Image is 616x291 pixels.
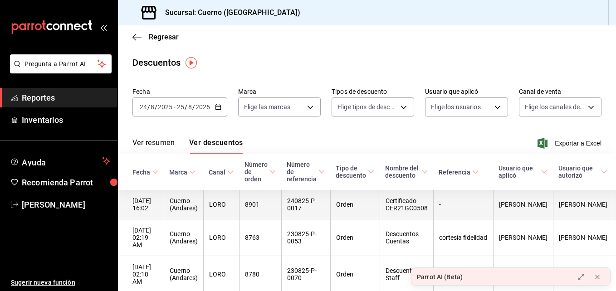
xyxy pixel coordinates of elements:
[439,169,479,176] span: Referencia
[118,219,164,256] th: [DATE] 02:19 AM
[336,165,374,179] span: Tipo de descuento
[380,219,433,256] th: Descuentos Cuentas
[6,66,112,75] a: Pregunta a Parrot AI
[150,103,155,111] input: --
[132,169,150,176] font: Fecha
[287,161,325,183] span: Número de referencia
[244,161,276,183] span: Número de orden
[525,102,585,112] span: Elige los canales de venta
[158,7,300,18] h3: Sucursal: Cuerno ([GEOGRAPHIC_DATA])
[192,103,195,111] span: /
[380,190,433,219] th: Certificado CER21GC0508
[431,102,480,112] span: Elige los usuarios
[169,169,187,176] font: Marca
[238,88,321,95] label: Marca
[100,24,107,31] button: open_drawer_menu
[244,161,268,183] font: Número de orden
[149,33,179,41] span: Regresar
[553,190,613,219] th: [PERSON_NAME]
[203,190,239,219] th: LORO
[132,138,243,154] div: Pestañas de navegación
[336,165,366,179] font: Tipo de descuento
[330,190,380,219] th: Orden
[188,103,192,111] input: --
[22,178,93,187] font: Recomienda Parrot
[281,219,330,256] th: 230825-P-0053
[174,103,176,111] span: -
[22,155,98,166] span: Ayuda
[555,140,601,147] font: Exportar a Excel
[10,54,112,73] button: Pregunta a Parrot AI
[132,56,181,69] div: Descuentos
[11,279,75,286] font: Sugerir nueva función
[493,190,553,219] th: [PERSON_NAME]
[22,115,63,125] font: Inventarios
[385,165,428,179] span: Nombre del descuento
[169,169,196,176] span: Marca
[189,138,243,154] button: Ver descuentos
[164,190,203,219] th: Cuerno (Andares)
[185,103,187,111] span: /
[176,103,185,111] input: --
[147,103,150,111] span: /
[385,165,420,179] font: Nombre del descuento
[239,219,281,256] th: 8763
[281,190,330,219] th: 240825-P-0017
[22,93,55,102] font: Reportes
[519,88,601,95] label: Canal de venta
[203,219,239,256] th: LORO
[439,169,470,176] font: Referencia
[139,103,147,111] input: --
[539,138,601,149] button: Exportar a Excel
[164,219,203,256] th: Cuerno (Andares)
[195,103,210,111] input: ----
[433,219,493,256] th: cortesía fidelidad
[132,33,179,41] button: Regresar
[558,165,607,179] span: Usuario que autorizó
[433,190,493,219] th: -
[337,102,397,112] span: Elige tipos de descuento
[209,169,234,176] span: Canal
[239,190,281,219] th: 8901
[118,190,164,219] th: [DATE] 16:02
[155,103,157,111] span: /
[287,161,317,183] font: Número de referencia
[499,165,548,179] span: Usuario que aplicó
[186,57,197,68] img: Marcador de información sobre herramientas
[332,88,414,95] label: Tipos de descuento
[24,59,98,69] span: Pregunta a Parrot AI
[417,272,463,282] div: Parrot AI (Beta)
[425,88,508,95] label: Usuario que aplicó
[493,219,553,256] th: [PERSON_NAME]
[499,165,539,179] font: Usuario que aplicó
[553,219,613,256] th: [PERSON_NAME]
[132,169,158,176] span: Fecha
[244,102,290,112] span: Elige las marcas
[132,88,227,95] label: Fecha
[558,165,599,179] font: Usuario que autorizó
[157,103,173,111] input: ----
[330,219,380,256] th: Orden
[132,138,175,147] font: Ver resumen
[22,200,85,209] font: [PERSON_NAME]
[209,169,225,176] font: Canal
